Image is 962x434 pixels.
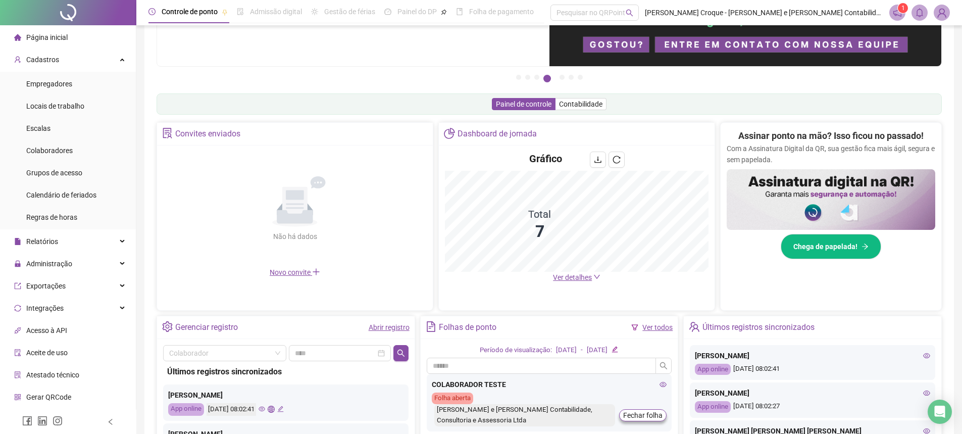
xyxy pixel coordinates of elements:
[14,260,21,267] span: lock
[222,9,228,15] span: pushpin
[397,349,405,357] span: search
[560,75,565,80] button: 5
[259,406,265,412] span: eye
[53,416,63,426] span: instagram
[26,260,72,268] span: Administração
[167,365,404,378] div: Últimos registros sincronizados
[168,403,204,416] div: App online
[525,75,530,80] button: 2
[727,143,935,165] p: Com a Assinatura Digital da QR, sua gestão fica mais ágil, segura e sem papelada.
[613,156,621,164] span: reload
[689,321,699,332] span: team
[26,80,72,88] span: Empregadores
[695,364,731,375] div: App online
[22,416,32,426] span: facebook
[434,404,616,426] div: [PERSON_NAME] e [PERSON_NAME] Contabilidade, Consultoria e Assessoria Ltda
[369,323,410,331] a: Abrir registro
[14,282,21,290] span: export
[626,9,633,17] span: search
[207,403,256,416] div: [DATE] 08:02:41
[37,416,47,426] span: linkedin
[553,273,600,281] a: Ver detalhes down
[324,8,375,16] span: Gestão de férias
[458,125,537,142] div: Dashboard de jornada
[432,379,667,390] div: COLABORADOR TESTE
[26,33,68,41] span: Página inicial
[469,8,534,16] span: Folha de pagamento
[594,156,602,164] span: download
[26,349,68,357] span: Aceite de uso
[444,128,454,138] span: pie-chart
[270,268,320,276] span: Novo convite
[248,231,341,242] div: Não há dados
[26,237,58,246] span: Relatórios
[581,345,583,356] div: -
[923,390,930,397] span: eye
[727,169,935,230] img: banner%2F02c71560-61a6-44d4-94b9-c8ab97240462.png
[862,243,869,250] span: arrow-right
[26,124,50,132] span: Escalas
[923,352,930,359] span: eye
[426,321,436,332] span: file-text
[587,345,607,356] div: [DATE]
[439,319,496,336] div: Folhas de ponto
[695,350,930,361] div: [PERSON_NAME]
[553,273,592,281] span: Ver detalhes
[237,8,244,15] span: file-done
[148,8,156,15] span: clock-circle
[14,371,21,378] span: solution
[612,346,618,353] span: edit
[26,213,77,221] span: Regras de horas
[645,7,883,18] span: [PERSON_NAME] Croque - [PERSON_NAME] e [PERSON_NAME] Contabilidade, Consultoria e Assessoria Ltda
[162,128,173,138] span: solution
[456,8,463,15] span: book
[268,406,274,412] span: global
[559,100,602,108] span: Contabilidade
[312,268,320,276] span: plus
[168,390,403,401] div: [PERSON_NAME]
[26,169,82,177] span: Grupos de acesso
[162,8,218,16] span: Controle de ponto
[14,34,21,41] span: home
[26,304,64,312] span: Integrações
[660,362,668,370] span: search
[26,326,67,334] span: Acesso à API
[781,234,881,259] button: Chega de papelada!
[928,400,952,424] div: Open Intercom Messenger
[516,75,521,80] button: 1
[14,394,21,401] span: qrcode
[660,381,667,388] span: eye
[432,393,473,404] div: Folha aberta
[107,418,114,425] span: left
[397,8,437,16] span: Painel do DP
[695,401,930,413] div: [DATE] 08:02:27
[793,241,857,252] span: Chega de papelada!
[623,410,663,421] span: Fechar folha
[619,409,667,421] button: Fechar folha
[14,238,21,245] span: file
[26,371,79,379] span: Atestado técnico
[556,345,577,356] div: [DATE]
[901,5,905,12] span: 1
[738,129,924,143] h2: Assinar ponto na mão? Isso ficou no passado!
[898,3,908,13] sup: 1
[250,8,302,16] span: Admissão digital
[277,406,284,412] span: edit
[593,273,600,280] span: down
[175,319,238,336] div: Gerenciar registro
[26,56,59,64] span: Cadastros
[695,388,930,399] div: [PERSON_NAME]
[26,102,84,110] span: Locais de trabalho
[893,8,902,17] span: notification
[14,56,21,63] span: user-add
[26,282,66,290] span: Exportações
[14,349,21,356] span: audit
[529,152,562,166] h4: Gráfico
[480,345,552,356] div: Período de visualização:
[441,9,447,15] span: pushpin
[496,100,551,108] span: Painel de controle
[631,324,638,331] span: filter
[543,75,551,82] button: 4
[695,364,930,375] div: [DATE] 08:02:41
[642,323,673,331] a: Ver todos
